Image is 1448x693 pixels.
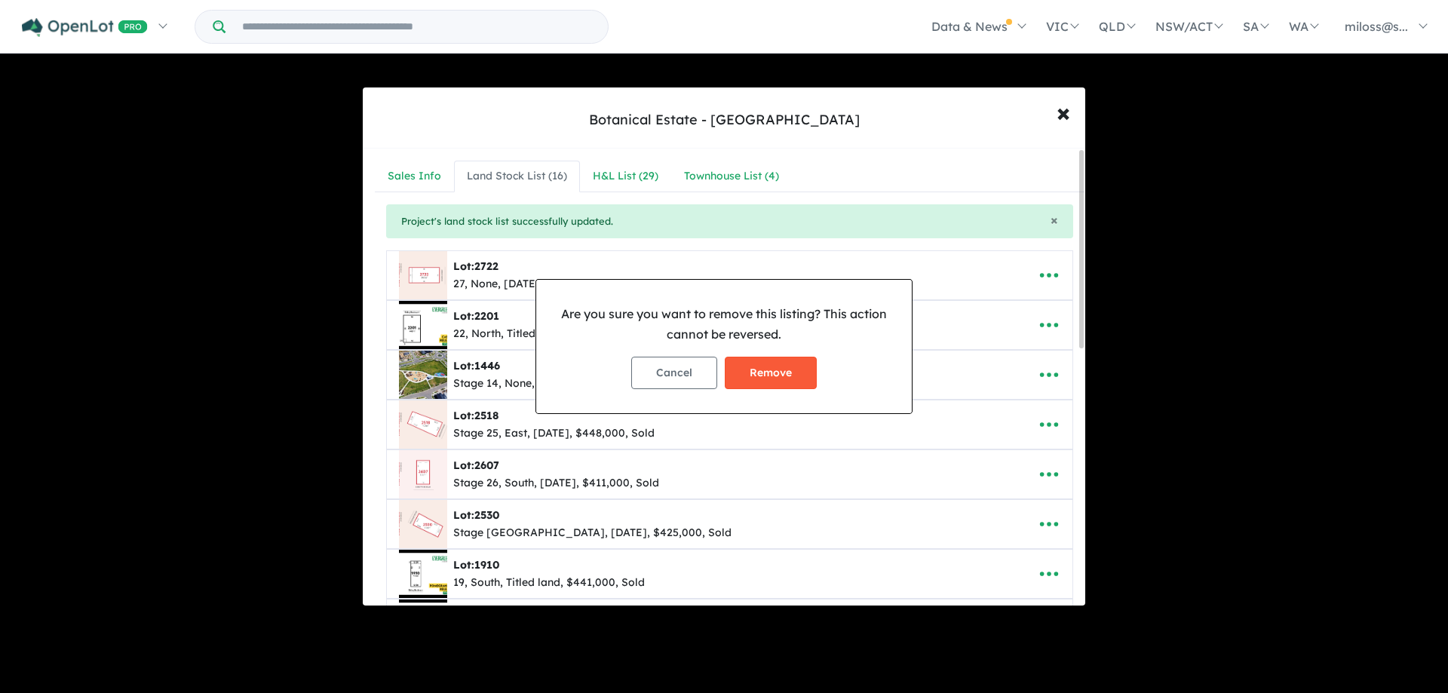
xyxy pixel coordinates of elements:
[548,304,900,345] p: Are you sure you want to remove this listing? This action cannot be reversed.
[725,357,817,389] button: Remove
[229,11,605,43] input: Try estate name, suburb, builder or developer
[1345,19,1408,34] span: miloss@s...
[22,18,148,37] img: Openlot PRO Logo White
[631,357,717,389] button: Cancel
